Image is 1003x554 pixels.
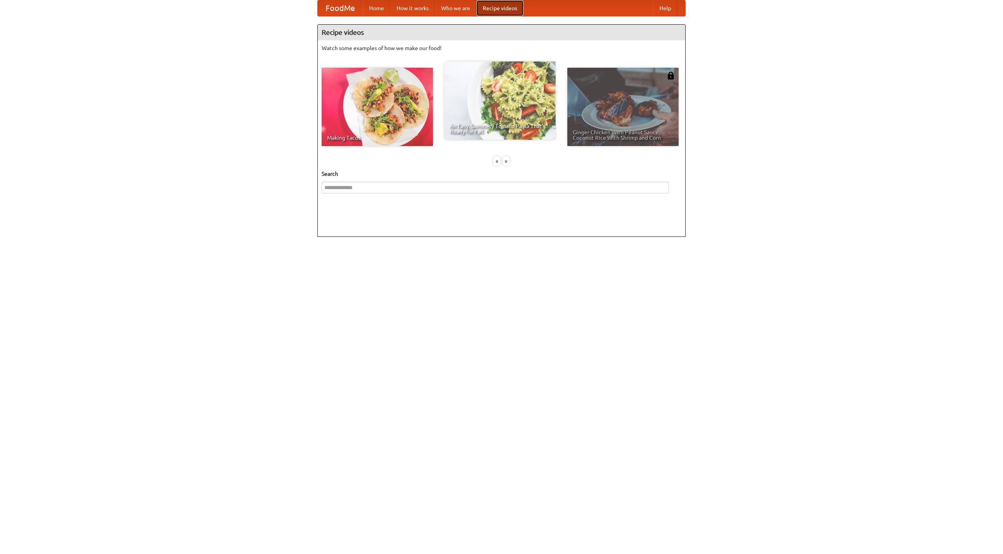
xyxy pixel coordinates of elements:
a: Making Tacos [322,68,433,146]
a: Who we are [435,0,476,16]
p: Watch some examples of how we make our food! [322,44,681,52]
span: Making Tacos [327,135,427,141]
a: Help [653,0,677,16]
a: An Easy, Summery Tomato Pasta That's Ready for Fall [444,61,556,140]
div: » [503,156,510,166]
a: FoodMe [318,0,363,16]
h5: Search [322,170,681,178]
a: Home [363,0,390,16]
a: How it works [390,0,435,16]
h4: Recipe videos [318,25,685,40]
img: 483408.png [667,72,675,79]
div: « [493,156,500,166]
span: An Easy, Summery Tomato Pasta That's Ready for Fall [450,123,550,134]
a: Recipe videos [476,0,523,16]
